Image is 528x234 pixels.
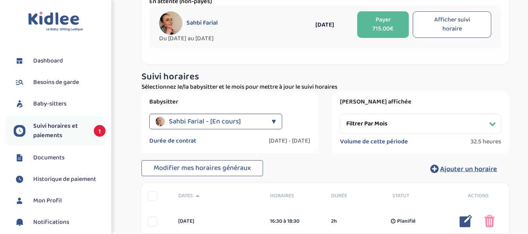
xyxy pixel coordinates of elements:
[340,138,408,146] label: Volume de cette période
[325,192,387,200] div: Durée
[172,192,264,200] div: Dates
[448,192,509,200] div: Actions
[141,72,509,82] h3: Suivi horaires
[14,216,25,228] img: notification.svg
[172,217,264,225] div: [DATE]
[440,164,497,175] span: Ajouter un horaire
[14,125,25,137] img: suivihoraire.svg
[460,215,472,227] img: modifier_bleu.png
[94,125,106,137] span: 1
[14,55,106,67] a: Dashboard
[33,78,79,87] span: Besoins de garde
[471,138,501,146] span: 32.5 heures
[14,77,25,88] img: besoin.svg
[413,11,491,38] button: Afficher suivi horaire
[28,12,83,32] img: logo.svg
[484,215,495,227] img: poubelle_rose.png
[159,11,183,35] img: avatar
[14,195,106,207] a: Mon Profil
[156,117,165,126] img: avatar_sahbi-farial_2025_07_09_10_28_03.png
[141,82,509,92] p: Sélectionnez le/la babysitter et le mois pour mettre à jour le suivi horaires
[272,114,276,129] div: ▼
[14,173,106,185] a: Historique de paiement
[33,56,63,66] span: Dashboard
[331,217,337,225] span: 2h
[340,98,501,106] label: [PERSON_NAME] affichée
[33,175,96,184] span: Historique de paiement
[14,216,106,228] a: Notifications
[154,163,251,173] span: Modifier mes horaires généraux
[14,98,25,110] img: babysitters.svg
[14,77,106,88] a: Besoins de garde
[419,160,509,177] button: Ajouter un horaire
[387,192,448,200] div: Statut
[14,195,25,207] img: profil.svg
[186,19,218,27] span: Sahbi Farial
[397,217,415,225] span: Planifié
[14,98,106,110] a: Baby-sitters
[149,137,196,145] label: Durée de contrat
[14,173,25,185] img: suivihoraire.svg
[33,218,69,227] span: Notifications
[141,160,263,177] button: Modifier mes horaires généraux
[14,152,25,164] img: documents.svg
[159,35,296,43] span: Du [DATE] au [DATE]
[33,196,62,205] span: Mon Profil
[270,192,320,200] span: Horaires
[33,153,64,163] span: Documents
[169,114,241,129] span: Sahbi Farial - [En cours]
[296,20,353,30] div: [DATE]
[14,55,25,67] img: dashboard.svg
[149,98,310,106] label: Babysitter
[33,99,66,109] span: Baby-sitters
[14,121,106,140] a: Suivi horaires et paiements 1
[33,121,86,140] span: Suivi horaires et paiements
[14,152,106,164] a: Documents
[357,11,409,38] button: Payer 715.00€
[270,217,320,225] div: 16:30 à 18:30
[269,137,310,145] label: [DATE] - [DATE]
